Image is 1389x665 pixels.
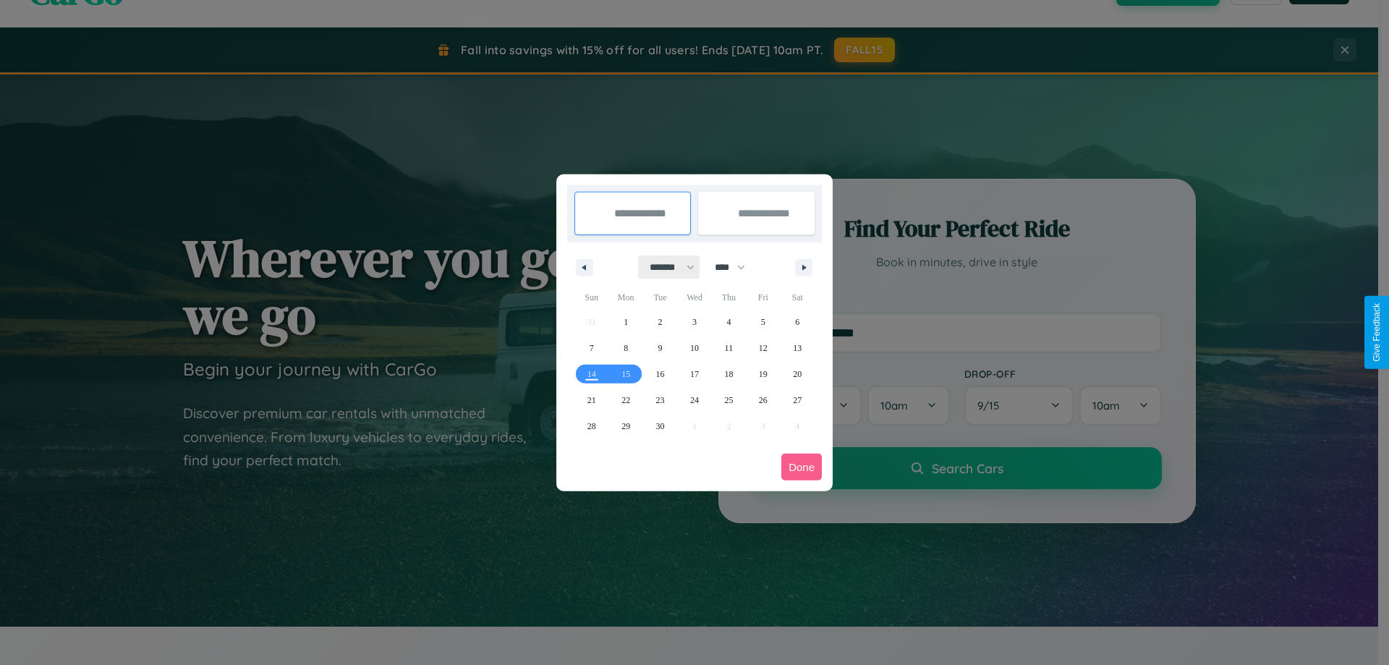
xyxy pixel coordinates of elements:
span: 20 [793,361,802,387]
span: 17 [690,361,699,387]
span: 24 [690,387,699,413]
button: 11 [712,335,746,361]
span: Thu [712,286,746,309]
button: 10 [677,335,711,361]
span: 23 [656,387,665,413]
span: Fri [746,286,780,309]
span: 27 [793,387,802,413]
span: 6 [795,309,799,335]
span: 8 [624,335,628,361]
button: 24 [677,387,711,413]
button: 25 [712,387,746,413]
span: Sun [574,286,608,309]
button: 19 [746,361,780,387]
button: 22 [608,387,642,413]
button: 12 [746,335,780,361]
span: Wed [677,286,711,309]
button: 29 [608,413,642,439]
span: 5 [761,309,765,335]
button: 27 [781,387,815,413]
span: 29 [621,413,630,439]
button: 28 [574,413,608,439]
span: 10 [690,335,699,361]
span: 26 [759,387,768,413]
span: 30 [656,413,665,439]
span: Sat [781,286,815,309]
button: 13 [781,335,815,361]
span: 7 [590,335,594,361]
button: 8 [608,335,642,361]
button: 9 [643,335,677,361]
button: 7 [574,335,608,361]
span: 2 [658,309,663,335]
span: 4 [726,309,731,335]
button: 5 [746,309,780,335]
button: 14 [574,361,608,387]
span: 21 [587,387,596,413]
button: 1 [608,309,642,335]
button: 26 [746,387,780,413]
button: 4 [712,309,746,335]
button: 17 [677,361,711,387]
div: Give Feedback [1372,303,1382,362]
button: 16 [643,361,677,387]
button: Done [781,454,822,480]
span: 18 [724,361,733,387]
button: 20 [781,361,815,387]
span: Mon [608,286,642,309]
span: 15 [621,361,630,387]
span: 1 [624,309,628,335]
button: 21 [574,387,608,413]
span: 3 [692,309,697,335]
span: 19 [759,361,768,387]
button: 2 [643,309,677,335]
span: 28 [587,413,596,439]
span: 12 [759,335,768,361]
span: 13 [793,335,802,361]
button: 6 [781,309,815,335]
button: 15 [608,361,642,387]
span: Tue [643,286,677,309]
span: 16 [656,361,665,387]
button: 3 [677,309,711,335]
span: 14 [587,361,596,387]
span: 11 [725,335,734,361]
button: 23 [643,387,677,413]
button: 18 [712,361,746,387]
span: 25 [724,387,733,413]
button: 30 [643,413,677,439]
span: 22 [621,387,630,413]
span: 9 [658,335,663,361]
